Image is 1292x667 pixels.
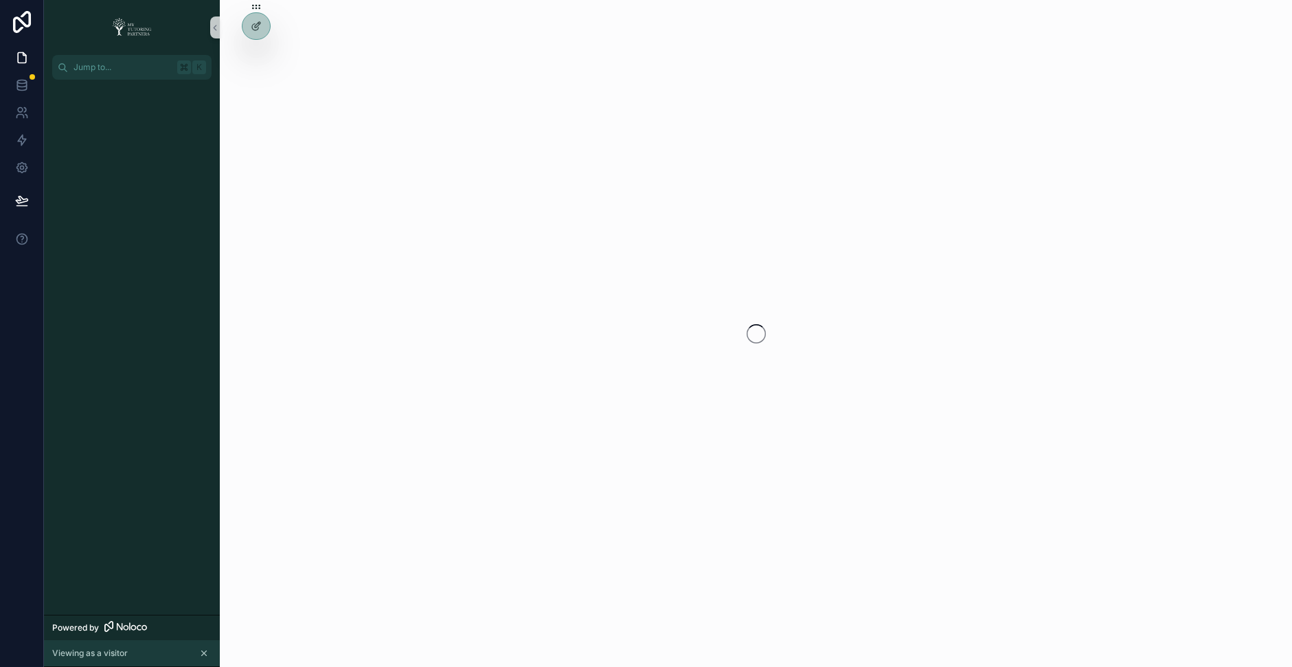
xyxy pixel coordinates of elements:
[52,648,128,659] span: Viewing as a visitor
[44,80,220,104] div: scrollable content
[194,62,205,73] span: K
[108,16,156,38] img: App logo
[52,55,212,80] button: Jump to...K
[44,615,220,640] a: Powered by
[73,62,172,73] span: Jump to...
[52,622,99,633] span: Powered by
